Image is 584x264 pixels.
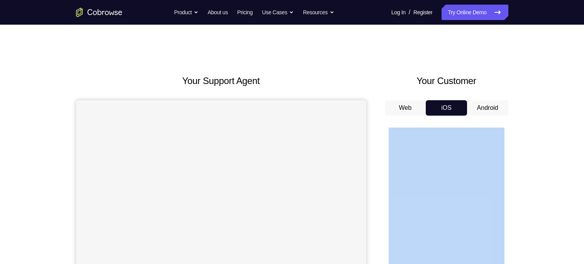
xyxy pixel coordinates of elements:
[385,74,508,88] h2: Your Customer
[426,100,467,116] button: iOS
[391,5,406,20] a: Log In
[467,100,508,116] button: Android
[237,5,252,20] a: Pricing
[413,5,432,20] a: Register
[303,5,334,20] button: Resources
[262,5,294,20] button: Use Cases
[442,5,508,20] a: Try Online Demo
[208,5,228,20] a: About us
[76,8,122,17] a: Go to the home page
[409,8,410,17] span: /
[385,100,426,116] button: Web
[174,5,198,20] button: Product
[76,74,366,88] h2: Your Support Agent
